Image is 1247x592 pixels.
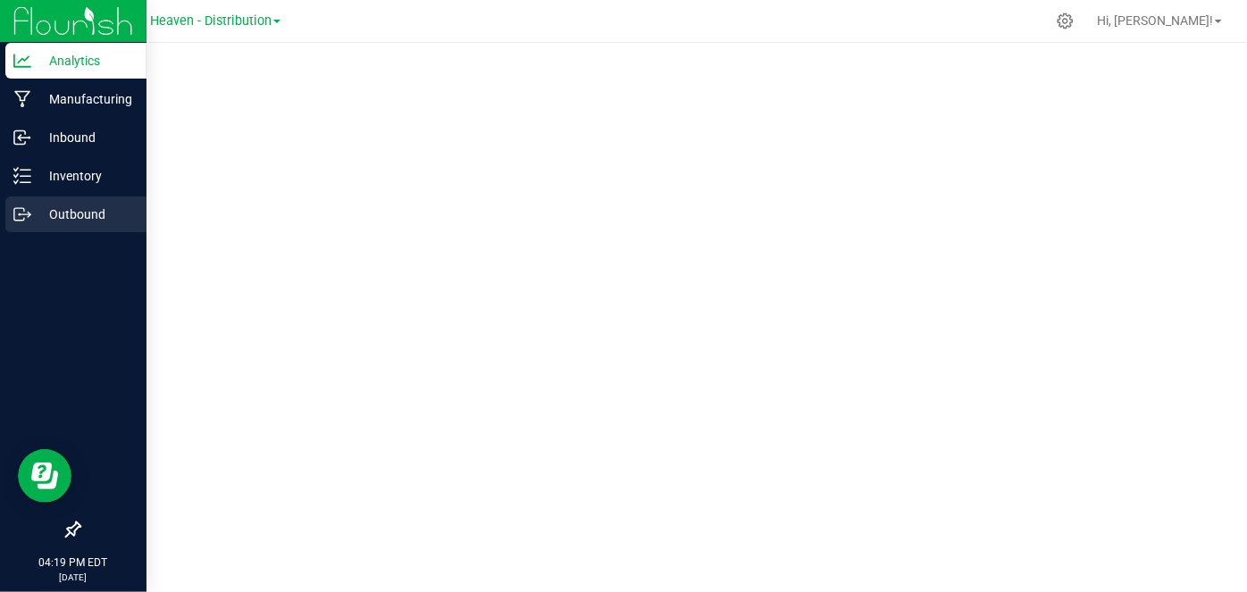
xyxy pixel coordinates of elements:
p: Inventory [31,165,138,187]
inline-svg: Outbound [13,205,31,223]
span: Hi, [PERSON_NAME]! [1097,13,1213,28]
inline-svg: Inventory [13,167,31,185]
p: Outbound [31,204,138,225]
inline-svg: Manufacturing [13,90,31,108]
p: Manufacturing [31,88,138,110]
inline-svg: Inbound [13,129,31,146]
span: Honey Dog Heaven - Distribution [84,13,272,29]
p: [DATE] [8,571,138,584]
div: Manage settings [1054,13,1076,29]
iframe: Resource center [18,449,71,503]
p: 04:19 PM EDT [8,554,138,571]
inline-svg: Analytics [13,52,31,70]
p: Inbound [31,127,138,148]
p: Analytics [31,50,138,71]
